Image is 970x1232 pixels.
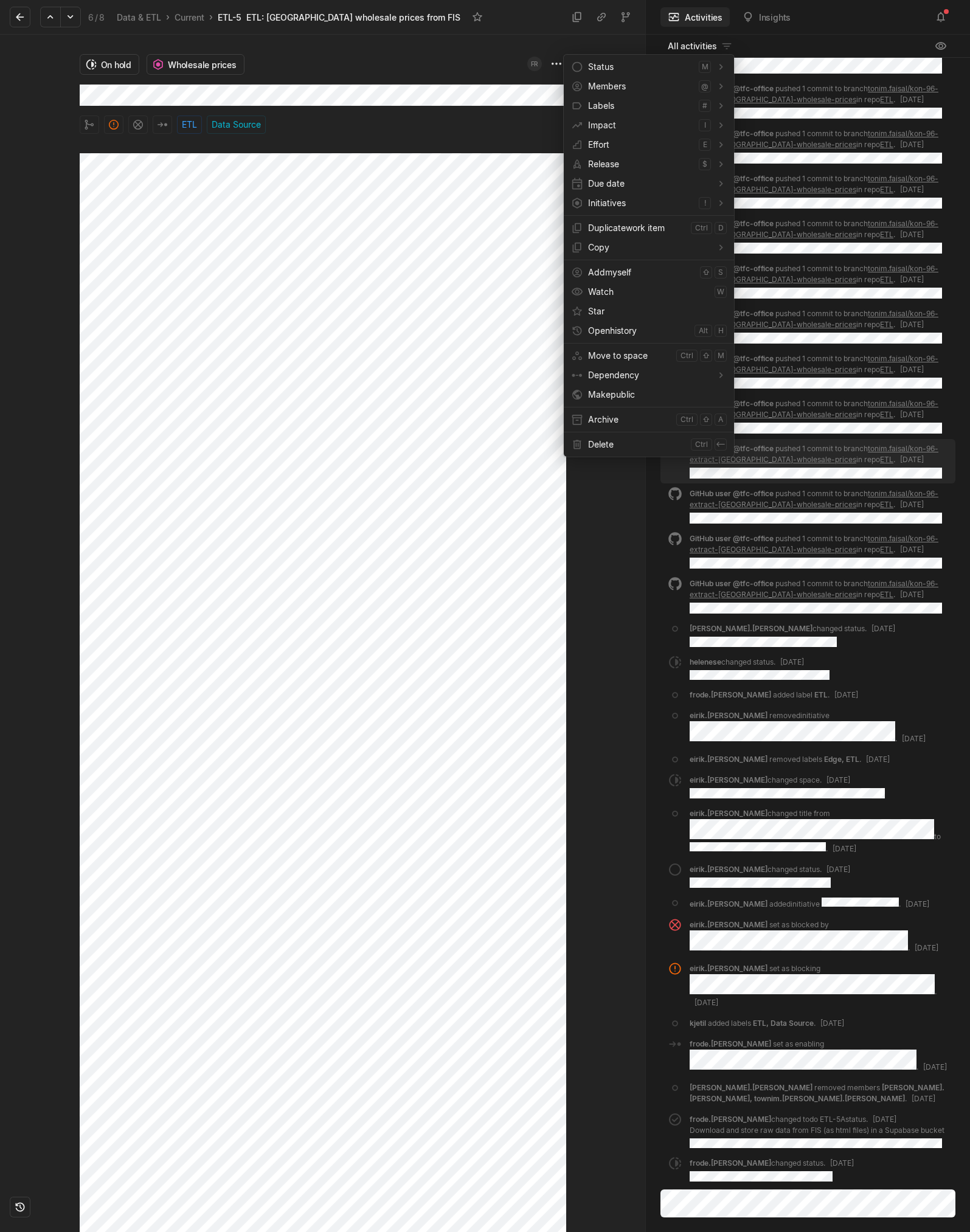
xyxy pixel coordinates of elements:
[588,282,710,302] span: Watch
[699,61,711,73] kbd: m
[715,414,727,426] kbd: a
[676,350,698,362] kbd: ctrl
[588,263,695,282] span: Add myself
[695,325,712,337] kbd: alt
[715,350,727,362] kbd: m
[699,119,711,131] kbd: i
[588,435,686,454] span: Delete
[715,325,727,337] kbd: h
[699,80,711,92] kbd: @
[715,266,727,279] kbd: s
[588,57,694,77] span: Status
[676,414,698,426] kbd: ctrl
[588,218,686,238] span: Duplicate work item
[691,222,712,234] kbd: ctrl
[588,410,671,429] span: Archive
[700,414,712,426] kbd: ⇧
[588,116,694,135] span: Impact
[588,135,694,154] span: Effort
[588,321,690,341] span: Open history
[588,77,694,96] span: Members
[700,266,712,279] kbd: ⇧
[588,174,711,193] span: Due date
[699,158,711,170] kbd: $
[691,438,712,451] kbd: ctrl
[588,238,711,257] span: Copy
[588,154,694,174] span: Release
[699,197,711,209] kbd: !
[588,302,727,321] span: Star
[715,438,727,451] kbd: ⟵
[715,286,727,298] kbd: w
[715,222,727,234] kbd: d
[588,346,671,365] span: Move to space
[588,96,694,116] span: Labels
[588,365,711,385] span: Dependency
[588,193,694,213] span: Initiatives
[699,139,711,151] kbd: e
[588,389,635,400] span: Make public
[700,350,712,362] kbd: ⇧
[699,100,711,112] kbd: #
